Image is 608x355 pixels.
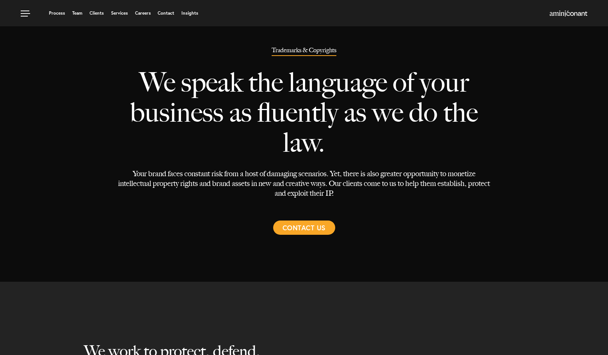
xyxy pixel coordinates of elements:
[117,56,491,169] p: We speak the language of your business as fluently as we do the law.
[272,47,336,56] h1: Trademarks & Copyrights
[550,11,587,17] a: Home
[550,11,587,17] img: Amini & Conant
[181,11,198,15] a: Insights
[49,11,65,15] a: Process
[90,11,104,15] a: Clients
[283,221,326,235] span: Contact Us
[72,11,82,15] a: Team
[158,11,174,15] a: Contact
[117,169,491,198] p: Your brand faces constant risk from a host of damaging scenarios. Yet, there is also greater oppo...
[135,11,151,15] a: Careers
[111,11,128,15] a: Services
[273,221,335,235] a: Contact Us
